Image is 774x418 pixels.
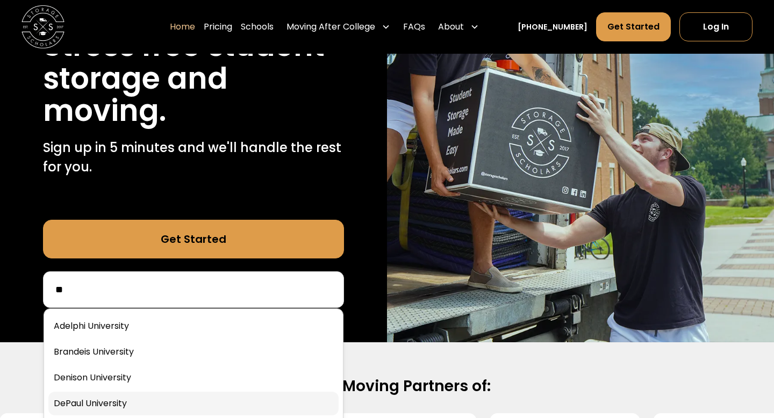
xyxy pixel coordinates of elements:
[43,30,344,127] h1: Stress free student storage and moving.
[43,220,344,258] a: Get Started
[434,12,483,42] div: About
[286,20,375,33] div: Moving After College
[679,12,752,41] a: Log In
[282,12,395,42] div: Moving After College
[170,12,195,42] a: Home
[596,12,671,41] a: Get Started
[21,5,64,48] a: home
[518,21,587,33] a: [PHONE_NUMBER]
[204,12,232,42] a: Pricing
[403,12,425,42] a: FAQs
[241,12,274,42] a: Schools
[43,138,344,177] p: Sign up in 5 minutes and we'll handle the rest for you.
[43,377,731,396] h2: Official Moving Partners of:
[21,5,64,48] img: Storage Scholars main logo
[438,20,464,33] div: About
